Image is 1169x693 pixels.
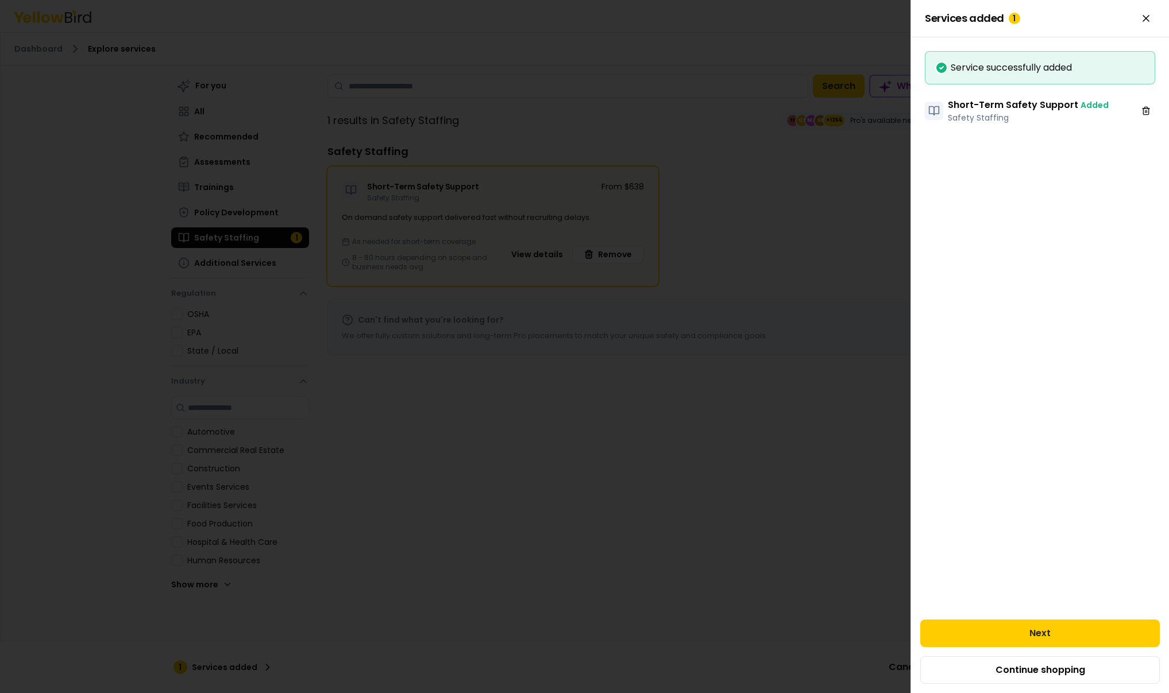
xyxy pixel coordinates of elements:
[920,656,1160,684] button: Continue shopping
[935,61,1145,75] div: Service successfully added
[948,112,1109,123] p: Safety Staffing
[948,98,1109,112] h3: Short-Term Safety Support
[1081,99,1109,111] span: Added
[1009,13,1020,24] div: 1
[1137,9,1155,28] button: Close
[925,13,1020,24] span: Services added
[920,620,1160,647] button: Next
